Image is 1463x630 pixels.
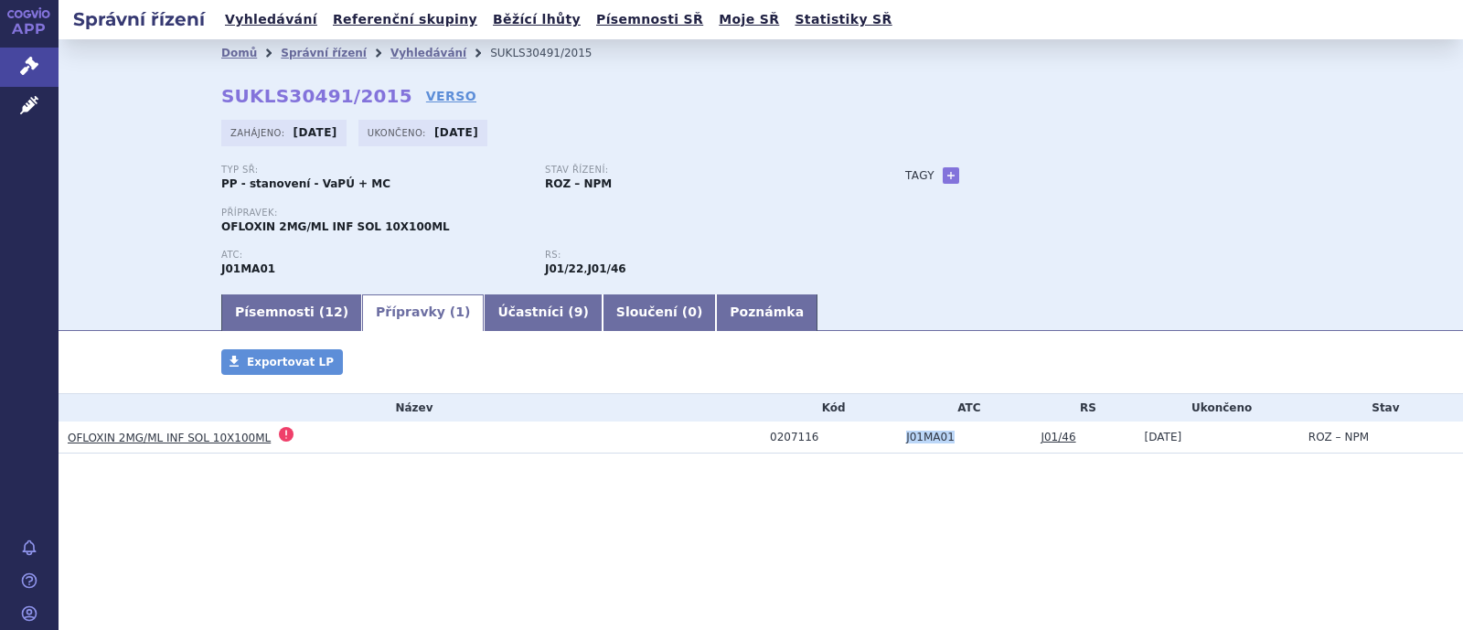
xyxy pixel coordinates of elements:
[325,304,342,319] span: 12
[1136,394,1299,422] th: Ukončeno
[1145,431,1182,443] span: [DATE]
[221,165,527,176] p: Typ SŘ:
[897,422,1031,454] td: OFLOXACIN
[426,87,476,105] a: VERSO
[487,7,586,32] a: Běžící lhůty
[221,349,343,375] a: Exportovat LP
[789,7,897,32] a: Statistiky SŘ
[327,7,483,32] a: Referenční skupiny
[716,294,817,331] a: Poznámka
[545,250,869,277] div: ,
[362,294,484,331] a: Přípravky (1)
[688,304,697,319] span: 0
[279,427,294,442] span: Registrace tohoto přípravku byla zrušena.
[1041,431,1075,443] a: J01/46
[905,165,934,187] h3: Tagy
[221,85,412,107] strong: SUKLS30491/2015
[221,220,450,233] span: OFLOXIN 2MG/ML INF SOL 10X100ML
[294,126,337,139] strong: [DATE]
[545,250,850,261] p: RS:
[770,431,897,443] div: 0207116
[587,262,625,275] strong: ciprofloxacin a ofloxacin, i.v.
[390,47,466,59] a: Vyhledávání
[897,394,1031,422] th: ATC
[221,250,527,261] p: ATC:
[603,294,716,331] a: Sloučení (0)
[574,304,583,319] span: 9
[1031,394,1135,422] th: RS
[281,47,367,59] a: Správní řízení
[247,356,334,368] span: Exportovat LP
[219,7,323,32] a: Vyhledávání
[943,167,959,184] a: +
[713,7,785,32] a: Moje SŘ
[1299,394,1463,422] th: Stav
[545,262,583,275] strong: ofloxacin, i.v.
[455,304,465,319] span: 1
[484,294,602,331] a: Účastníci (9)
[221,177,390,190] strong: PP - stanovení - VaPÚ + MC
[368,125,430,140] span: Ukončeno:
[490,39,615,67] li: SUKLS30491/2015
[1299,422,1463,454] td: ROZ – NPM
[434,126,478,139] strong: [DATE]
[591,7,709,32] a: Písemnosti SŘ
[221,294,362,331] a: Písemnosti (12)
[221,208,869,219] p: Přípravek:
[545,165,850,176] p: Stav řízení:
[545,177,612,190] strong: ROZ – NPM
[59,394,761,422] th: Název
[761,394,897,422] th: Kód
[68,432,271,444] a: OFLOXIN 2MG/ML INF SOL 10X100ML
[230,125,288,140] span: Zahájeno:
[221,47,257,59] a: Domů
[59,6,219,32] h2: Správní řízení
[221,262,275,275] strong: OFLOXACIN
